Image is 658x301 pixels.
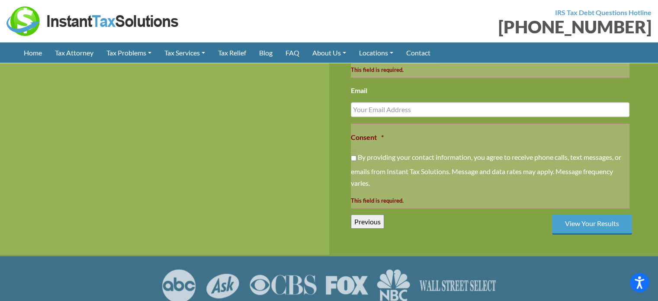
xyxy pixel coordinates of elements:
div: [PHONE_NUMBER] [336,18,652,36]
input: View Your Results [552,214,632,235]
strong: IRS Tax Debt Questions Hotline [555,8,652,16]
a: Tax Services [158,42,212,63]
input: Previous [351,214,384,229]
label: Consent [351,133,384,142]
a: About Us [306,42,353,63]
a: Locations [353,42,400,63]
a: Instant Tax Solutions Logo [6,16,180,24]
input: Your Email Address [351,102,630,117]
a: Tax Attorney [48,42,100,63]
img: Instant Tax Solutions Logo [6,6,180,36]
div: This field is required. [351,189,630,205]
a: FAQ [279,42,306,63]
label: Email [351,86,367,95]
a: Contact [400,42,437,63]
a: Home [17,42,48,63]
a: Tax Problems [100,42,158,63]
a: Blog [253,42,279,63]
a: Tax Relief [212,42,253,63]
div: This field is required. [351,58,630,74]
